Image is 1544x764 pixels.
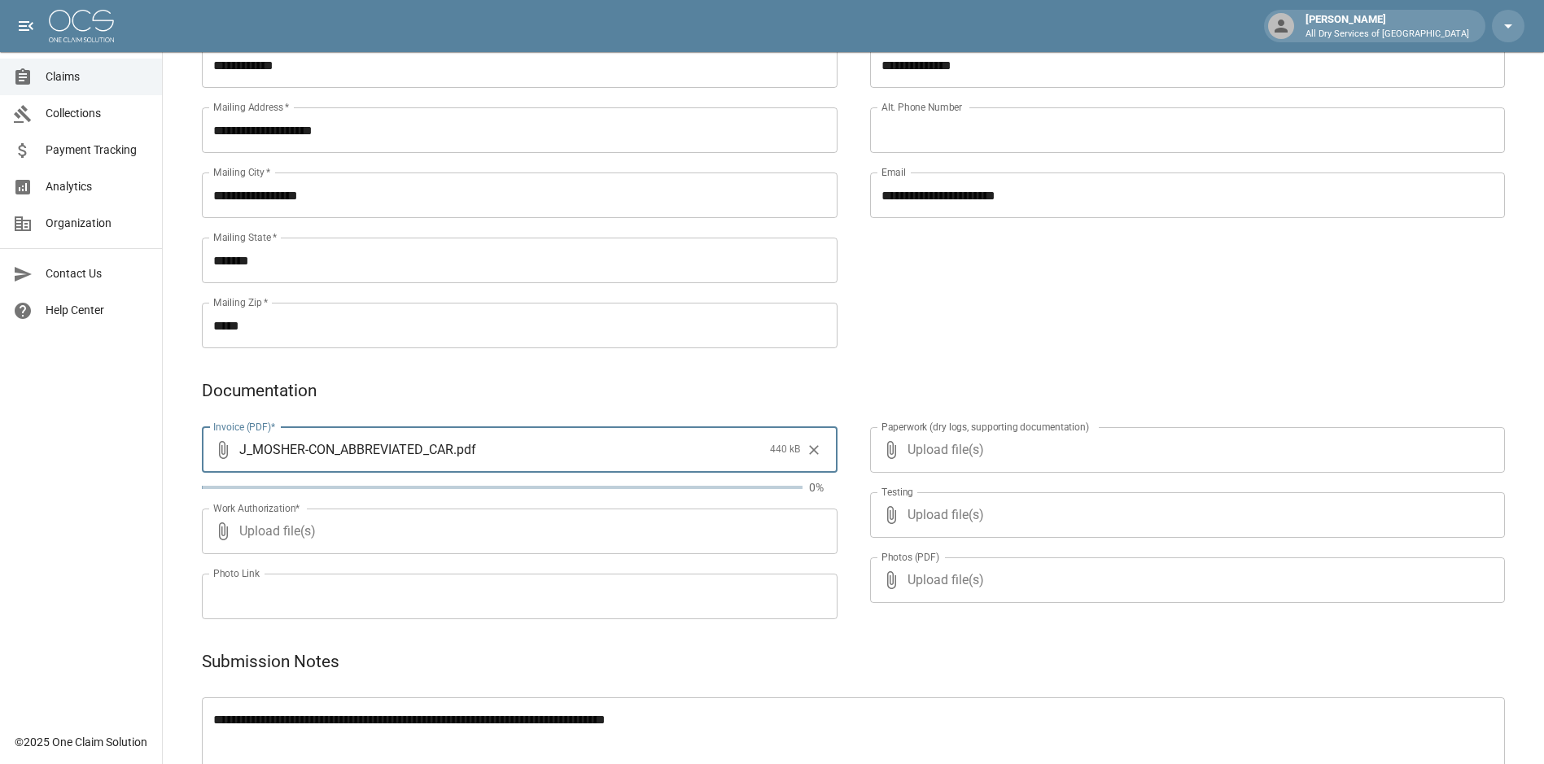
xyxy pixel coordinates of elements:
[908,557,1462,603] span: Upload file(s)
[213,420,276,434] label: Invoice (PDF)*
[46,265,149,282] span: Contact Us
[453,440,476,459] span: . pdf
[49,10,114,42] img: ocs-logo-white-transparent.png
[908,427,1462,473] span: Upload file(s)
[46,142,149,159] span: Payment Tracking
[213,165,271,179] label: Mailing City
[46,215,149,232] span: Organization
[213,501,300,515] label: Work Authorization*
[10,10,42,42] button: open drawer
[1306,28,1469,41] p: All Dry Services of [GEOGRAPHIC_DATA]
[239,440,453,459] span: J_MOSHER-CON_ABBREVIATED_CAR
[770,442,800,458] span: 440 kB
[1299,11,1476,41] div: [PERSON_NAME]
[881,100,962,114] label: Alt. Phone Number
[802,438,826,462] button: Clear
[809,479,838,496] p: 0%
[908,492,1462,538] span: Upload file(s)
[46,178,149,195] span: Analytics
[239,509,794,554] span: Upload file(s)
[881,550,939,564] label: Photos (PDF)
[881,485,913,499] label: Testing
[46,105,149,122] span: Collections
[213,100,289,114] label: Mailing Address
[881,420,1089,434] label: Paperwork (dry logs, supporting documentation)
[881,165,906,179] label: Email
[213,230,277,244] label: Mailing State
[213,566,260,580] label: Photo Link
[46,302,149,319] span: Help Center
[15,734,147,750] div: © 2025 One Claim Solution
[46,68,149,85] span: Claims
[213,295,269,309] label: Mailing Zip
